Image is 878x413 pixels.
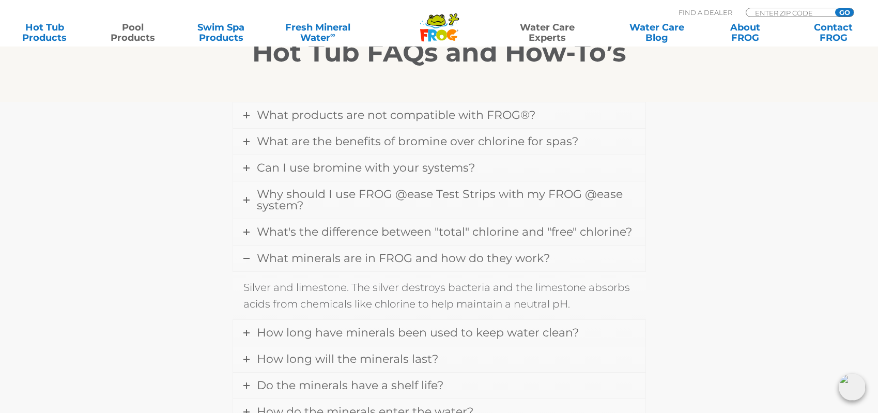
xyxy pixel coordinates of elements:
[233,320,645,346] a: How long have minerals been used to keep water clean?
[99,22,167,43] a: PoolProducts
[257,378,443,392] span: Do the minerals have a shelf life?
[623,22,691,43] a: Water CareBlog
[275,22,361,43] a: Fresh MineralWater∞
[187,22,255,43] a: Swim SpaProducts
[233,181,645,219] a: Why should I use FROG @ease Test Strips with my FROG @ease system?
[257,326,579,340] span: How long have minerals been used to keep water clean?
[233,155,645,181] a: Can I use bromine with your systems?
[233,246,645,271] a: What minerals are in FROG and how do they work?
[835,8,854,17] input: GO
[233,373,645,399] a: Do the minerals have a shelf life?
[754,8,824,17] input: Zip Code Form
[233,129,645,155] a: What are the benefits of bromine over chlorine for spas?
[233,346,645,372] a: How long will the minerals last?
[491,22,603,43] a: Water CareExperts
[257,352,438,366] span: How long will the minerals last?
[257,187,623,212] span: Why should I use FROG @ease Test Strips with my FROG @ease system?
[121,37,757,68] h2: Hot Tub FAQs and How-To’s
[257,251,550,265] span: What minerals are in FROG and how do they work?
[711,22,780,43] a: AboutFROG
[257,134,578,148] span: What are the benefits of bromine over chlorine for spas?
[10,22,79,43] a: Hot TubProducts
[330,30,335,39] sup: ∞
[233,102,645,128] a: What products are not compatible with FROG®?
[257,108,535,122] span: What products are not compatible with FROG®?
[257,225,632,239] span: What's the difference between "total" chlorine and "free" chlorine?
[679,8,732,17] p: Find A Dealer
[839,374,866,401] img: openIcon
[243,279,635,312] p: Silver and limestone. The silver destroys bacteria and the limestone absorbs acids from chemicals...
[233,219,645,245] a: What's the difference between "total" chlorine and "free" chlorine?
[257,161,475,175] span: Can I use bromine with your systems?
[799,22,868,43] a: ContactFROG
